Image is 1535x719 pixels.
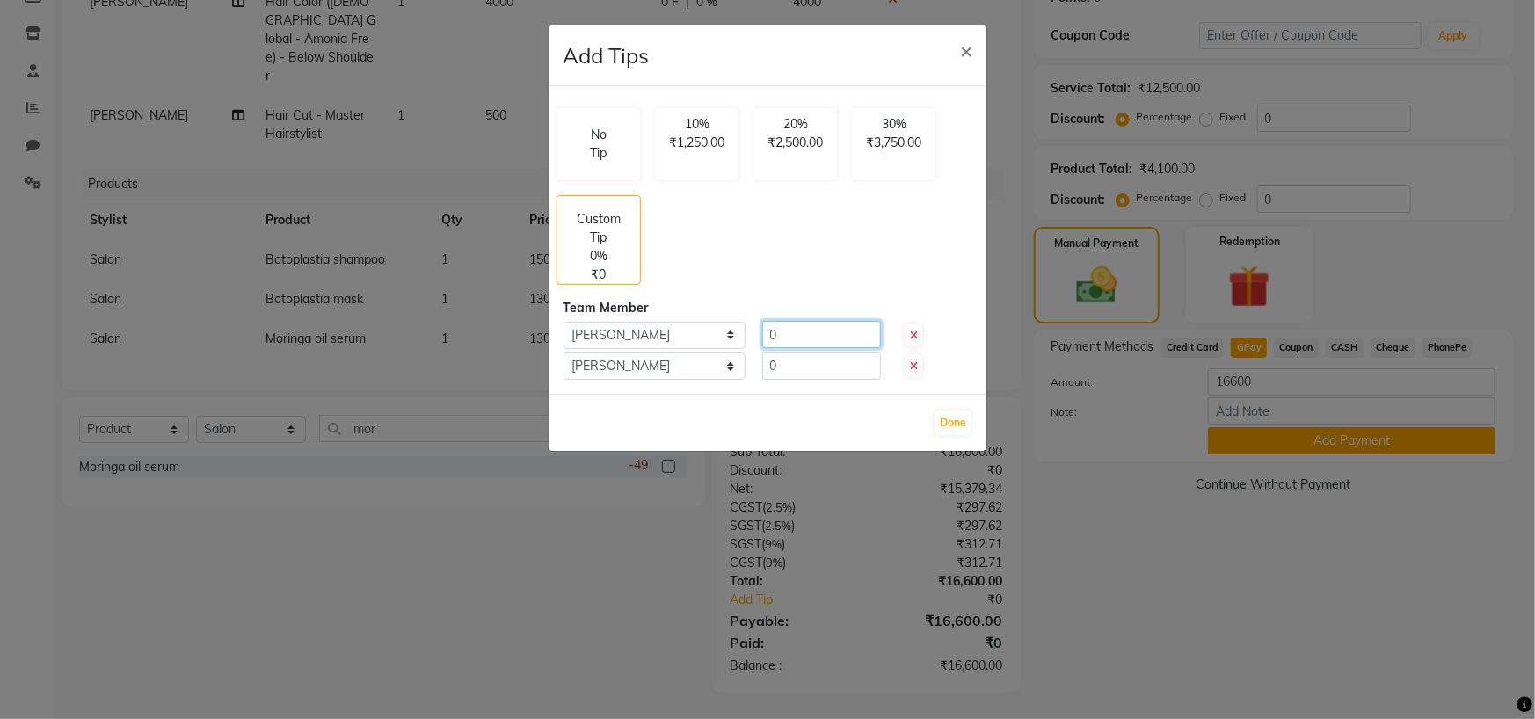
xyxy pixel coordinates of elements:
button: Close [946,25,986,75]
p: ₹1,250.00 [666,134,728,152]
p: 0% [590,247,607,265]
h4: Add Tips [563,40,649,71]
span: × [960,37,972,63]
button: Done [935,410,971,435]
p: No Tip [586,126,612,163]
p: Custom Tip [568,210,629,247]
p: 10% [666,115,728,134]
p: ₹2,500.00 [765,134,826,152]
p: 20% [765,115,826,134]
p: ₹0 [592,265,607,284]
p: ₹3,750.00 [863,134,925,152]
p: 30% [863,115,925,134]
span: Team Member [563,300,648,316]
